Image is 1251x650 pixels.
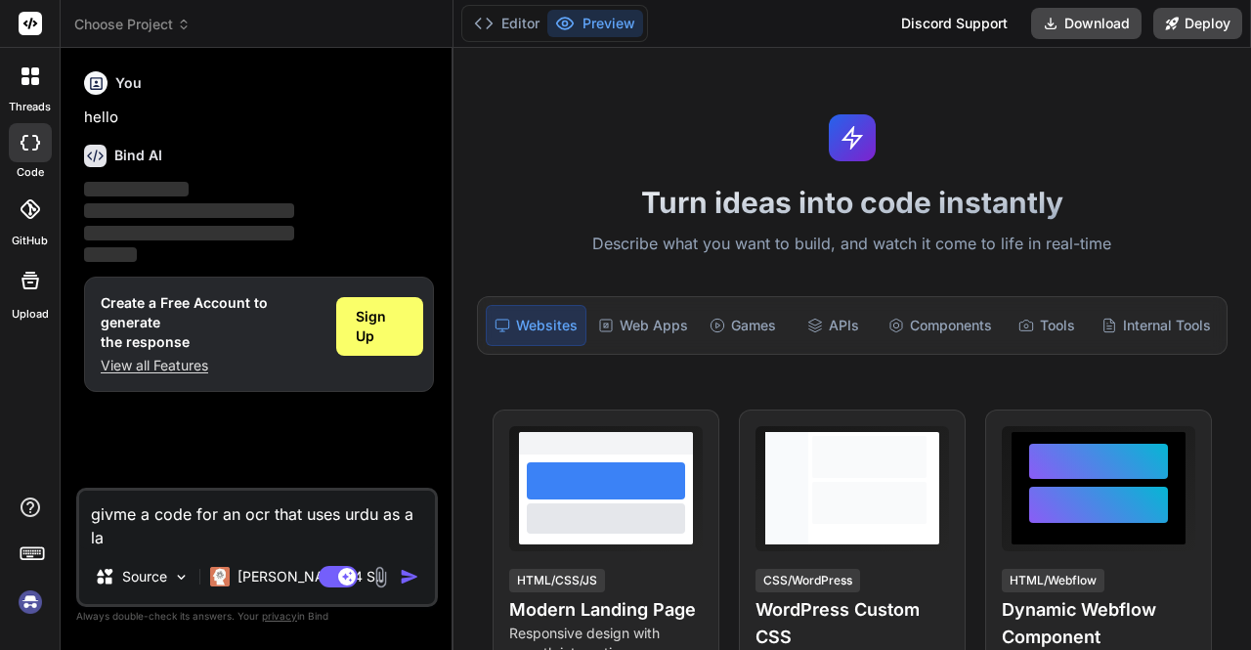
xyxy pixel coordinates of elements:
img: Claude 4 Sonnet [210,567,230,586]
label: GitHub [12,233,48,249]
img: signin [14,585,47,619]
h4: Modern Landing Page [509,596,703,624]
span: ‌ [84,182,189,196]
p: hello [84,107,434,129]
div: Internal Tools [1094,305,1219,346]
span: ‌ [84,247,137,262]
p: View all Features [101,356,321,375]
h6: Bind AI [114,146,162,165]
div: Discord Support [889,8,1019,39]
img: icon [400,567,419,586]
p: [PERSON_NAME] 4 S.. [237,567,383,586]
div: Web Apps [590,305,696,346]
label: code [17,164,44,181]
div: Games [700,305,786,346]
p: Always double-check its answers. Your in Bind [76,607,438,626]
div: Components [881,305,1000,346]
img: attachment [369,566,392,588]
div: APIs [790,305,876,346]
label: Upload [12,306,49,323]
span: Sign Up [356,307,404,346]
div: Tools [1004,305,1090,346]
span: Choose Project [74,15,191,34]
div: HTML/Webflow [1002,569,1104,592]
div: HTML/CSS/JS [509,569,605,592]
textarea: givme a code for an ocr that uses urdu as a la [79,491,435,549]
button: Preview [547,10,643,37]
p: Describe what you want to build, and watch it come to life in real-time [465,232,1239,257]
h1: Turn ideas into code instantly [465,185,1239,220]
h1: Create a Free Account to generate the response [101,293,321,352]
button: Deploy [1153,8,1242,39]
span: ‌ [84,226,294,240]
img: Pick Models [173,569,190,585]
p: Source [122,567,167,586]
span: privacy [262,610,297,622]
label: threads [9,99,51,115]
span: ‌ [84,203,294,218]
button: Download [1031,8,1142,39]
h6: You [115,73,142,93]
div: Websites [486,305,586,346]
button: Editor [466,10,547,37]
div: CSS/WordPress [755,569,860,592]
